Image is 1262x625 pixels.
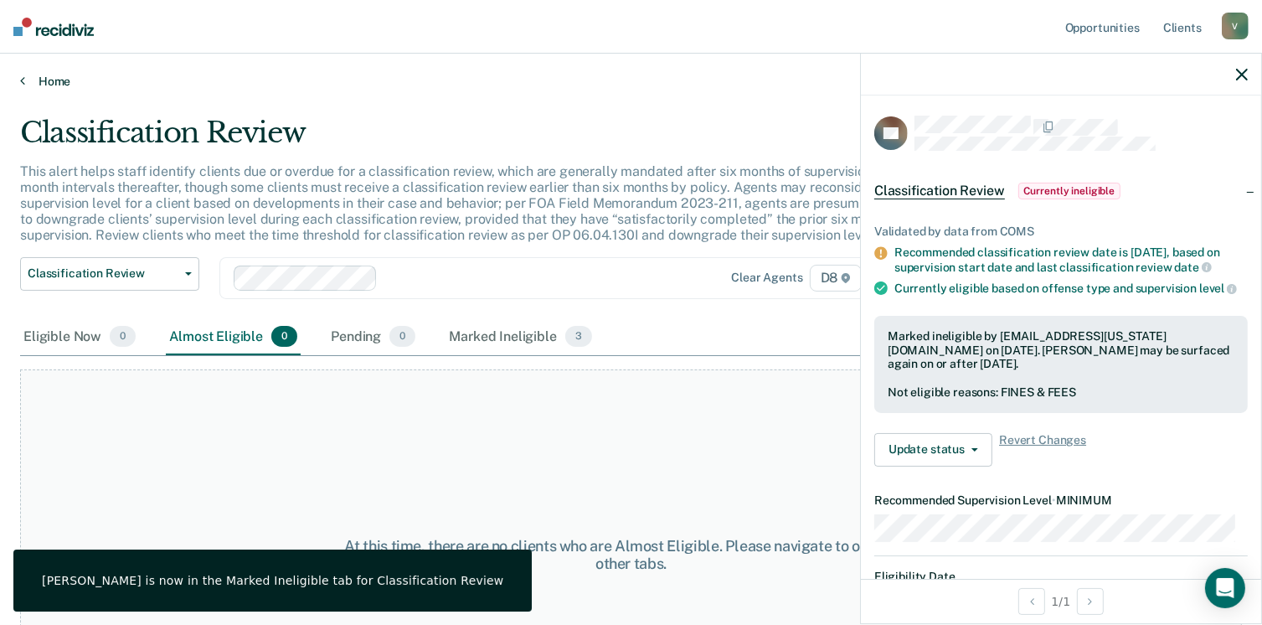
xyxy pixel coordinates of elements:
[874,493,1248,508] dt: Recommended Supervision Level MINIMUM
[888,385,1234,400] div: Not eligible reasons: FINES & FEES
[1077,588,1104,615] button: Next Opportunity
[810,265,863,292] span: D8
[894,245,1248,274] div: Recommended classification review date is [DATE], based on supervision start date and last classi...
[327,319,419,356] div: Pending
[874,225,1248,239] div: Validated by data from COMS
[166,319,301,356] div: Almost Eligible
[861,579,1261,623] div: 1 / 1
[389,326,415,348] span: 0
[874,570,1248,584] dt: Eligibility Date
[1018,588,1045,615] button: Previous Opportunity
[110,326,136,348] span: 0
[894,281,1248,296] div: Currently eligible based on offense type and supervision
[1205,568,1245,608] div: Open Intercom Messenger
[13,18,94,36] img: Recidiviz
[20,74,1242,89] a: Home
[42,573,503,588] div: [PERSON_NAME] is now in the Marked Ineligible tab for Classification Review
[861,164,1261,218] div: Classification ReviewCurrently ineligible
[271,326,297,348] span: 0
[888,329,1234,371] div: Marked ineligible by [EMAIL_ADDRESS][US_STATE][DOMAIN_NAME] on [DATE]. [PERSON_NAME] may be surfa...
[565,326,592,348] span: 3
[20,163,956,244] p: This alert helps staff identify clients due or overdue for a classification review, which are gen...
[20,116,966,163] div: Classification Review
[1018,183,1121,199] span: Currently ineligible
[20,319,139,356] div: Eligible Now
[1199,282,1237,295] span: level
[1052,493,1056,507] span: •
[326,537,936,573] div: At this time, there are no clients who are Almost Eligible. Please navigate to one of the other t...
[999,433,1086,467] span: Revert Changes
[874,433,992,467] button: Update status
[731,271,802,285] div: Clear agents
[446,319,595,356] div: Marked Ineligible
[28,266,178,281] span: Classification Review
[874,183,1005,199] span: Classification Review
[1222,13,1249,39] div: V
